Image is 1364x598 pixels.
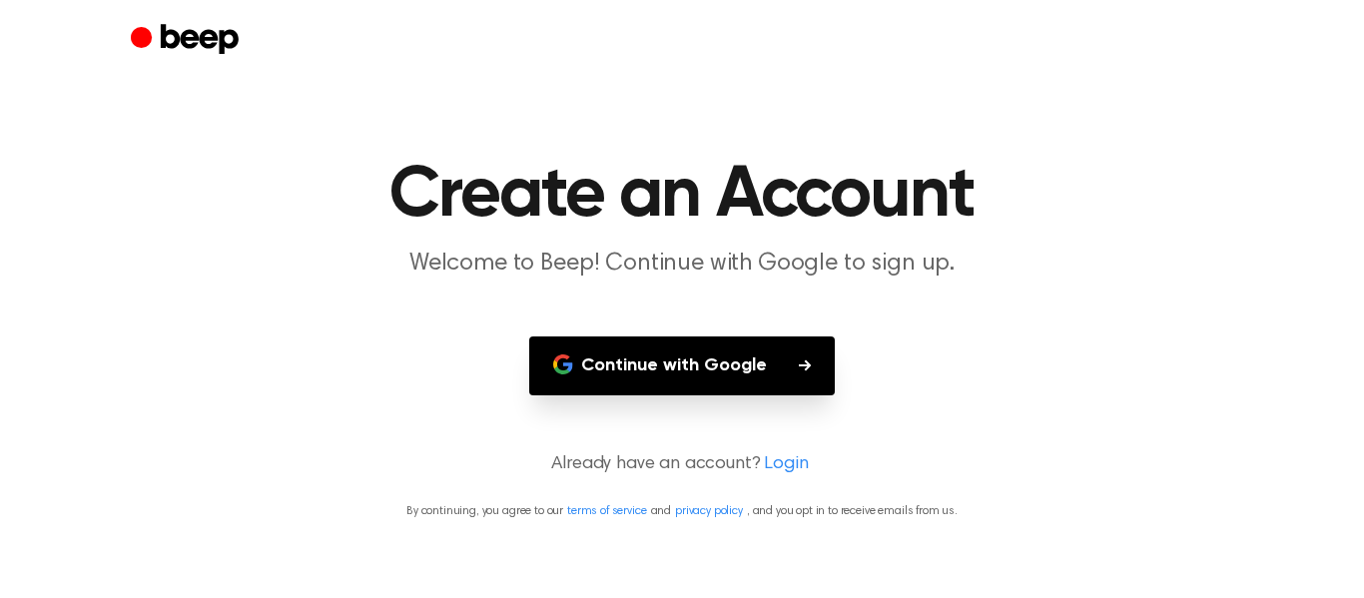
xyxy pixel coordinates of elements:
a: privacy policy [675,505,743,517]
p: Welcome to Beep! Continue with Google to sign up. [299,248,1065,281]
a: Beep [131,21,244,60]
a: Login [764,451,808,478]
a: terms of service [567,505,646,517]
button: Continue with Google [529,336,835,395]
p: Already have an account? [24,451,1340,478]
p: By continuing, you agree to our and , and you opt in to receive emails from us. [24,502,1340,520]
h1: Create an Account [171,160,1193,232]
